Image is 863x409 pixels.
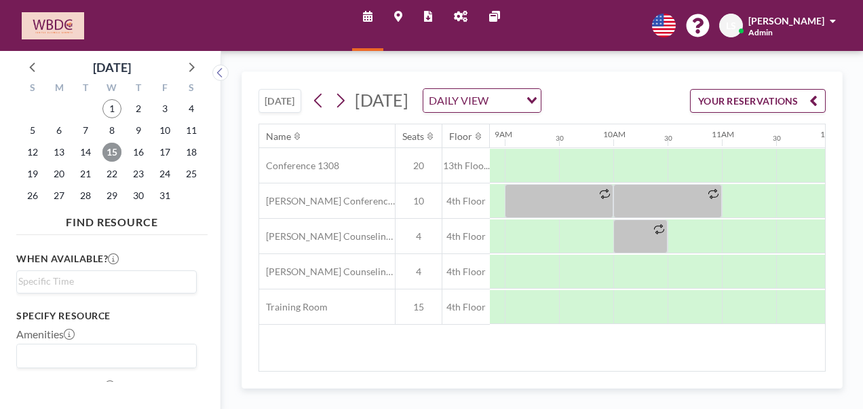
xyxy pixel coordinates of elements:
[99,80,126,98] div: W
[76,143,95,162] span: Tuesday, October 14, 2025
[396,230,442,243] span: 4
[603,129,626,139] div: 10AM
[46,80,73,98] div: M
[16,327,75,341] label: Amenities
[23,164,42,183] span: Sunday, October 19, 2025
[748,27,773,37] span: Admin
[155,186,174,205] span: Friday, October 31, 2025
[17,344,196,368] div: Search for option
[18,274,189,289] input: Search for option
[16,310,197,322] h3: Specify resource
[712,129,734,139] div: 11AM
[50,186,69,205] span: Monday, October 27, 2025
[129,121,148,140] span: Thursday, October 9, 2025
[16,210,208,229] h4: FIND RESOURCE
[16,379,115,393] label: How many people?
[258,89,301,113] button: [DATE]
[102,143,121,162] span: Wednesday, October 15, 2025
[259,301,328,313] span: Training Room
[396,160,442,172] span: 20
[73,80,99,98] div: T
[129,99,148,118] span: Thursday, October 2, 2025
[182,99,201,118] span: Saturday, October 4, 2025
[50,121,69,140] span: Monday, October 6, 2025
[129,143,148,162] span: Thursday, October 16, 2025
[182,164,201,183] span: Saturday, October 25, 2025
[76,186,95,205] span: Tuesday, October 28, 2025
[50,143,69,162] span: Monday, October 13, 2025
[23,143,42,162] span: Sunday, October 12, 2025
[129,186,148,205] span: Thursday, October 30, 2025
[102,121,121,140] span: Wednesday, October 8, 2025
[690,89,826,113] button: YOUR RESERVATIONS
[50,164,69,183] span: Monday, October 20, 2025
[23,121,42,140] span: Sunday, October 5, 2025
[259,160,339,172] span: Conference 1308
[449,130,472,143] div: Floor
[396,266,442,278] span: 4
[155,164,174,183] span: Friday, October 24, 2025
[155,143,174,162] span: Friday, October 17, 2025
[726,20,736,32] span: LS
[396,195,442,207] span: 10
[664,134,672,143] div: 30
[748,15,824,26] span: [PERSON_NAME]
[151,80,178,98] div: F
[125,80,151,98] div: T
[93,58,131,77] div: [DATE]
[22,12,84,39] img: organization-logo
[266,130,291,143] div: Name
[493,92,518,109] input: Search for option
[556,134,564,143] div: 30
[442,195,490,207] span: 4th Floor
[773,134,781,143] div: 30
[17,271,196,291] div: Search for option
[259,230,395,243] span: [PERSON_NAME] Counseling Room
[129,164,148,183] span: Thursday, October 23, 2025
[178,80,204,98] div: S
[426,92,491,109] span: DAILY VIEW
[442,301,490,313] span: 4th Floor
[402,130,424,143] div: Seats
[820,129,842,139] div: 12PM
[102,186,121,205] span: Wednesday, October 29, 2025
[20,80,46,98] div: S
[102,164,121,183] span: Wednesday, October 22, 2025
[155,99,174,118] span: Friday, October 3, 2025
[442,230,490,243] span: 4th Floor
[18,347,189,365] input: Search for option
[396,301,442,313] span: 15
[155,121,174,140] span: Friday, October 10, 2025
[23,186,42,205] span: Sunday, October 26, 2025
[182,143,201,162] span: Saturday, October 18, 2025
[76,121,95,140] span: Tuesday, October 7, 2025
[259,195,395,207] span: [PERSON_NAME] Conference Room
[495,129,512,139] div: 9AM
[442,266,490,278] span: 4th Floor
[182,121,201,140] span: Saturday, October 11, 2025
[355,90,408,110] span: [DATE]
[442,160,490,172] span: 13th Floo...
[76,164,95,183] span: Tuesday, October 21, 2025
[102,99,121,118] span: Wednesday, October 1, 2025
[259,266,395,278] span: [PERSON_NAME] Counseling Room
[423,89,541,112] div: Search for option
